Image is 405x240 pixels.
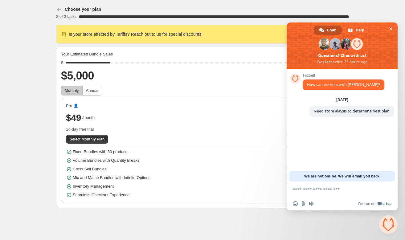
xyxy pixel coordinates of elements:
span: Help [356,26,364,35]
span: Audio message [309,201,314,206]
span: Send a file [301,201,306,206]
a: Help [342,26,370,35]
textarea: Compose your message... [293,181,379,197]
a: Chat [314,26,342,35]
button: Select Monthly Plan [66,135,108,144]
span: $49 [66,112,81,124]
div: $ [61,60,63,66]
span: Is your store affected by Tariffs? Reach out to us for special discounts [69,31,201,37]
span: We are not online. We will email you back. [304,171,380,181]
a: We run onCrisp [358,201,391,206]
span: Your Estimated Bundle Sales [61,51,113,57]
span: Pro 👤 [66,103,78,109]
a: Close chat [379,215,398,234]
span: Insert an emoji [293,201,298,206]
span: We run on [358,201,375,206]
span: Inventory Management [73,183,114,189]
button: Monthly [61,86,83,96]
span: FoxSell [303,73,384,78]
span: How can we help with [PERSON_NAME]? [307,82,380,87]
h2: $5,000 [61,68,344,83]
span: Close chat [387,26,394,32]
button: Annual [82,86,102,96]
span: Fixed Bundles with 30 products [73,149,129,155]
span: Crisp [382,201,391,206]
span: Select Monthly Plan [70,137,104,142]
span: Cross Sell Bundles [73,166,107,172]
span: Mix and Match Bundles with Infinite Options [73,175,150,181]
span: 2 of 2 tasks [56,14,76,19]
span: Seamless Checkout Experience [73,192,129,198]
div: [DATE] [336,98,348,102]
span: Chat [327,26,336,35]
span: Annual [86,88,98,93]
span: 14-day free trial [66,126,339,132]
span: Need store alaysis to determine best plan [314,108,390,114]
span: Monthly [65,88,79,93]
span: Volume Bundles with Quantity Breaks [73,157,140,164]
span: /month [82,115,95,121]
h3: Choose your plan [65,6,101,12]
